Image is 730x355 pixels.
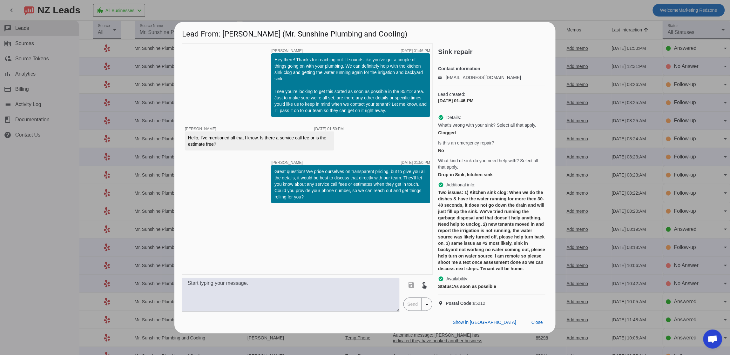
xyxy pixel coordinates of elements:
[438,122,536,128] span: What's wrong with your sink? Select all that apply.
[438,284,453,289] strong: Status:
[438,115,444,120] mat-icon: check_circle
[438,301,446,306] mat-icon: location_on
[438,276,444,282] mat-icon: check_circle
[438,182,444,188] mat-icon: check_circle
[703,330,722,349] div: Open chat
[401,49,430,53] div: [DATE] 01:46:PM
[438,49,548,55] h2: Sink repair
[421,281,428,289] mat-icon: touch_app
[438,140,494,146] span: Is this an emergency repair?
[446,75,521,80] a: [EMAIL_ADDRESS][DOMAIN_NAME]
[448,317,521,328] button: Show in [GEOGRAPHIC_DATA]
[271,161,303,164] span: [PERSON_NAME]
[526,317,548,328] button: Close
[453,320,516,325] span: Show in [GEOGRAPHIC_DATA]
[438,91,545,97] span: Lead created:
[274,168,427,200] div: Great question! We pride ourselves on transparent pricing, but to give you all the details, it wo...
[274,57,427,114] div: Hey there! Thanks for reaching out. It sounds like you've got a couple of things going on with yo...
[438,97,545,104] div: [DATE] 01:46:PM
[438,147,545,154] div: No
[314,127,344,131] div: [DATE] 01:50:PM
[188,135,331,147] div: Hello, I've mentioned all that I know. Is there a service call fee or is the estimate free?
[438,171,545,178] div: Drop-in Sink, kitchen sink
[438,189,545,272] div: Two issues: 1) Kitchen sink clog: When we do the dishes & have the water running for more then 30...
[446,276,469,282] span: Availability:
[438,65,545,72] h4: Contact information
[438,157,545,170] span: What kind of sink do you need help with? Select all that apply.
[185,127,216,131] span: [PERSON_NAME]
[423,301,431,308] mat-icon: arrow_drop_down
[446,300,485,306] span: 85212
[174,22,556,43] h1: Lead From: [PERSON_NAME] (Mr. Sunshine Plumbing and Cooling)
[531,320,543,325] span: Close
[446,182,476,188] span: Additional info:
[438,283,545,290] div: As soon as possible
[446,301,473,306] strong: Postal Code:
[438,130,545,136] div: Clogged
[271,49,303,53] span: [PERSON_NAME]
[401,161,430,164] div: [DATE] 01:50:PM
[446,114,461,121] span: Details:
[438,76,446,79] mat-icon: email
